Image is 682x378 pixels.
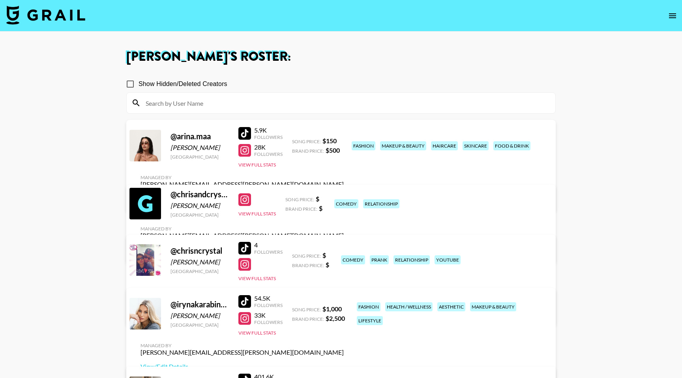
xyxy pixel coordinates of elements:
[170,322,229,328] div: [GEOGRAPHIC_DATA]
[470,302,516,311] div: makeup & beauty
[170,258,229,266] div: [PERSON_NAME]
[170,131,229,141] div: @ arina.maa
[141,348,344,356] div: [PERSON_NAME][EMAIL_ADDRESS][PERSON_NAME][DOMAIN_NAME]
[170,212,229,218] div: [GEOGRAPHIC_DATA]
[170,144,229,152] div: [PERSON_NAME]
[292,316,324,322] span: Brand Price:
[341,255,365,264] div: comedy
[254,319,283,325] div: Followers
[139,79,227,89] span: Show Hidden/Deleted Creators
[370,255,389,264] div: prank
[352,141,375,150] div: fashion
[435,255,461,264] div: youtube
[326,261,329,268] strong: $
[431,141,458,150] div: haircare
[238,211,276,217] button: View Full Stats
[238,330,276,336] button: View Full Stats
[254,311,283,319] div: 33K
[254,126,283,134] div: 5.9K
[141,180,344,188] div: [PERSON_NAME][EMAIL_ADDRESS][PERSON_NAME][DOMAIN_NAME]
[319,204,322,212] strong: $
[385,302,433,311] div: health / wellness
[322,305,342,313] strong: $ 1,000
[6,6,85,24] img: Grail Talent
[141,97,551,109] input: Search by User Name
[322,251,326,259] strong: $
[493,141,530,150] div: food & drink
[363,199,399,208] div: relationship
[170,268,229,274] div: [GEOGRAPHIC_DATA]
[141,174,344,180] div: Managed By
[254,151,283,157] div: Followers
[141,232,344,240] div: [PERSON_NAME][EMAIL_ADDRESS][PERSON_NAME][DOMAIN_NAME]
[170,312,229,320] div: [PERSON_NAME]
[292,253,321,259] span: Song Price:
[141,226,344,232] div: Managed By
[285,196,314,202] span: Song Price:
[170,202,229,210] div: [PERSON_NAME]
[326,146,340,154] strong: $ 500
[463,141,489,150] div: skincare
[141,342,344,348] div: Managed By
[238,275,276,281] button: View Full Stats
[437,302,465,311] div: aesthetic
[170,246,229,256] div: @ chrisncrystal
[170,154,229,160] div: [GEOGRAPHIC_DATA]
[254,249,283,255] div: Followers
[254,143,283,151] div: 28K
[254,134,283,140] div: Followers
[126,51,556,63] h1: [PERSON_NAME] 's Roster:
[285,206,317,212] span: Brand Price:
[141,363,344,371] a: View/Edit Details
[322,137,337,144] strong: $ 150
[292,262,324,268] span: Brand Price:
[326,314,345,322] strong: $ 2,500
[254,302,283,308] div: Followers
[254,241,283,249] div: 4
[292,307,321,313] span: Song Price:
[393,255,430,264] div: relationship
[292,138,321,144] span: Song Price:
[238,162,276,168] button: View Full Stats
[380,141,426,150] div: makeup & beauty
[357,302,380,311] div: fashion
[357,316,383,325] div: lifestyle
[316,195,319,202] strong: $
[334,199,358,208] div: comedy
[665,8,680,24] button: open drawer
[254,294,283,302] div: 54.5K
[170,299,229,309] div: @ irynakarabinovych
[170,189,229,199] div: @ chrisandcrystal14
[292,148,324,154] span: Brand Price:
